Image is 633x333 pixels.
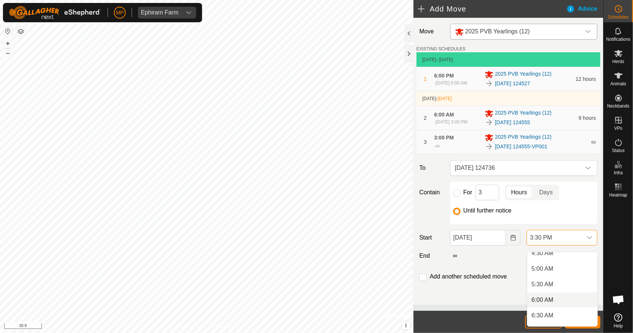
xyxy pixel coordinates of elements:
[418,4,566,13] h2: Add Move
[527,246,597,261] li: 4:30 AM
[612,59,624,64] span: Herds
[416,24,447,40] label: Move
[452,161,581,175] span: 2025-09-15 124736
[450,253,460,259] label: ∞
[416,188,447,197] label: Contain
[506,230,521,245] button: Choose Date
[3,27,12,36] button: Reset Map
[422,57,436,62] span: [DATE]
[578,115,596,121] span: 9 hours
[485,79,494,88] img: To
[436,119,468,125] span: [DATE] 3:00 PM
[424,139,427,145] span: 3
[422,96,436,101] span: [DATE]
[436,143,440,149] span: ∞
[416,46,466,52] label: EXISTING SCHEDULES
[436,57,453,62] span: - [DATE]
[434,73,454,79] span: 6:00 PM
[465,28,530,34] span: 2025 PVB Yearlings (12)
[614,171,623,175] span: Infra
[402,322,410,330] button: i
[582,230,597,245] div: dropdown trigger
[416,251,447,260] label: End
[607,104,629,108] span: Neckbands
[614,324,623,328] span: Help
[424,115,427,121] span: 2
[485,142,494,151] img: To
[576,76,596,82] span: 12 hours
[606,37,630,42] span: Notifications
[141,10,178,16] div: Ephiram Farm
[434,135,454,141] span: 3:00 PM
[610,82,626,86] span: Animals
[614,126,622,131] span: VPs
[532,296,554,304] span: 6:00 AM
[495,80,530,88] a: [DATE] 124527
[416,160,447,176] label: To
[527,277,597,292] li: 5:30 AM
[116,9,124,17] span: MP
[525,316,562,329] button: Cancel
[495,70,552,79] span: 2025 PVB Yearlings (12)
[532,249,554,258] span: 4:30 AM
[3,39,12,48] button: +
[495,109,552,118] span: 2025 PVB Yearlings (12)
[436,96,452,101] span: -
[581,24,596,39] div: dropdown trigger
[527,293,597,307] li: 6:00 AM
[608,15,629,19] span: Schedules
[495,143,547,151] a: [DATE] 124555-VP001
[609,193,627,197] span: Heatmap
[591,138,596,146] span: ∞
[405,322,407,329] span: i
[532,264,554,273] span: 5:00 AM
[532,280,554,289] span: 5:30 AM
[607,289,630,311] div: Open chat
[9,6,102,19] img: Gallagher Logo
[434,119,468,125] div: -
[214,323,236,330] a: Contact Us
[612,148,624,153] span: Status
[527,308,597,323] li: 6:30 AM
[452,24,581,39] span: 2025 PVB Yearlings
[566,4,603,13] div: Advice
[464,189,472,195] label: For
[434,80,467,86] div: -
[604,310,633,331] a: Help
[532,311,554,320] span: 6:30 AM
[527,230,582,245] span: 3:30 PM
[181,7,196,19] div: dropdown trigger
[16,27,25,36] button: Map Layers
[430,274,507,280] label: Add another scheduled move
[138,7,181,19] span: Ephiram Farm
[177,323,205,330] a: Privacy Policy
[485,118,494,127] img: To
[438,96,452,101] span: [DATE]
[527,261,597,276] li: 5:00 AM
[416,233,447,242] label: Start
[495,133,552,142] span: 2025 PVB Yearlings (12)
[581,161,596,175] div: dropdown trigger
[495,119,530,126] a: [DATE] 124555
[434,142,440,151] div: -
[539,188,553,197] span: Days
[424,76,427,82] span: 1
[511,188,527,197] span: Hours
[464,208,512,214] label: Until further notice
[434,112,454,118] span: 6:00 AM
[436,80,467,86] span: [DATE] 6:00 AM
[3,49,12,57] button: –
